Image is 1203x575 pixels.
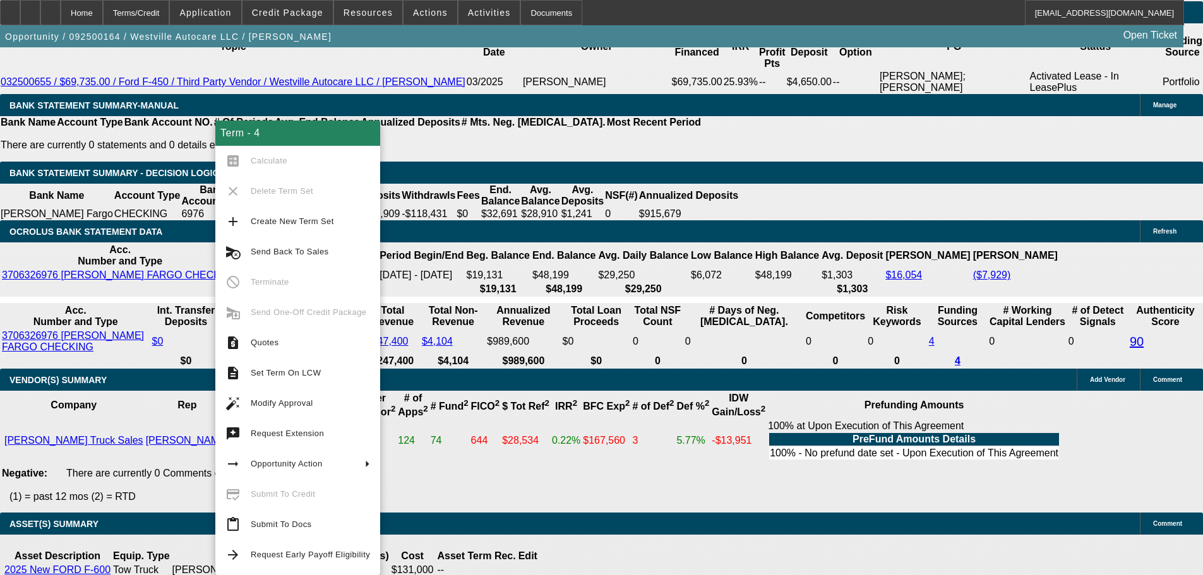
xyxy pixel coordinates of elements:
td: 3 [631,420,674,461]
th: Avg. Daily Balance [597,244,689,268]
th: 0 [867,355,927,367]
span: Send Back To Sales [251,247,328,256]
th: Total Revenue [366,304,420,328]
span: Quotes [251,338,278,347]
sup: 2 [573,398,577,408]
td: 6976 [181,208,243,220]
th: Fees [456,184,480,208]
th: Equip. Type [112,550,170,562]
th: Edit [518,550,538,562]
th: Bank Account NO. [181,184,243,208]
th: Account Type [114,184,181,208]
td: $48,199 [755,269,820,282]
td: -$13,951 [711,420,766,461]
th: Withdrawls [401,184,456,208]
a: $0 [152,336,164,347]
sup: 2 [625,398,630,408]
th: $0 [562,355,631,367]
th: 0 [685,355,804,367]
td: 0 [805,329,866,353]
th: Acc. Number and Type [1,304,150,328]
th: Most Recent Period [606,116,702,129]
th: # Mts. Neg. [MEDICAL_DATA]. [461,116,606,129]
span: ASSET(S) SUMMARY [9,519,99,529]
th: Total Loan Proceeds [562,304,631,328]
span: BANK STATEMENT SUMMARY-MANUAL [9,100,179,110]
sup: 2 [761,404,765,413]
b: PreFund Amounts Details [853,434,976,444]
a: [PERSON_NAME] Truck Sales [4,435,143,446]
span: Manage [1153,102,1176,109]
span: OCROLUS BANK STATEMENT DATA [9,227,162,237]
span: Refresh [1153,228,1176,235]
b: Company [51,400,97,410]
th: Total Non-Revenue [421,304,485,328]
b: Negative: [2,468,47,478]
th: Asset Term Recommendation [436,550,516,562]
a: $4,104 [422,336,453,347]
th: Annualized Revenue [486,304,560,328]
sup: 2 [705,398,709,408]
th: Avg. End Balance [274,116,361,129]
th: $29,250 [597,283,689,295]
td: 25.93% [723,70,758,94]
b: IDW Gain/Loss [712,393,765,417]
b: Asset Term Rec. [437,550,515,561]
th: # of Detect Signals [1068,304,1128,328]
button: Credit Package [242,1,333,25]
a: Open Ticket [1118,25,1182,46]
td: 124 [397,420,428,461]
a: $247,400 [366,336,409,347]
sup: 2 [391,404,395,413]
td: 5.77% [676,420,710,461]
td: $29,250 [597,269,689,282]
span: There are currently 0 Comments entered on this opportunity [66,468,334,478]
th: $0 [152,355,221,367]
a: 4 [955,355,961,366]
th: Sum of the Total NSF Count and Total Overdraft Fee Count from Ocrolus [632,304,683,328]
td: 0.22% [551,420,581,461]
sup: 2 [495,398,500,408]
td: $69,735.00 [671,70,723,94]
mat-icon: arrow_forward [225,547,241,562]
a: 3706326976 [PERSON_NAME] FARGO CHECKING [2,330,144,352]
div: 100% at Upon Execution of This Agreement [768,420,1060,461]
th: $48,199 [532,283,596,295]
td: Portfolio [1162,70,1203,94]
th: End. Balance [481,184,520,208]
th: NSF(#) [604,184,638,208]
td: 0 [604,208,638,220]
span: Modify Approval [251,398,313,408]
th: $4,104 [421,355,485,367]
b: Cost [401,550,424,561]
th: Acc. Number and Type [1,244,239,268]
td: [DATE] - [DATE] [379,269,464,282]
span: Request Early Payoff Eligibility [251,550,370,559]
span: VENDOR(S) SUMMARY [9,375,107,385]
b: # of Def [632,401,674,412]
span: Opportunity Action [251,459,323,468]
b: Asset Description [15,550,100,561]
th: Avg. Balance [520,184,560,208]
span: Set Term On LCW [251,368,321,377]
mat-icon: auto_fix_high [225,396,241,411]
td: 100% - No prefund date set - Upon Execution of This Agreement [769,447,1059,459]
th: High Balance [755,244,820,268]
a: 2025 New FORD F-600 [4,564,111,575]
td: 74 [430,420,469,461]
div: $989,600 [487,336,560,347]
th: 0 [632,355,683,367]
td: 0 [632,329,683,353]
th: $247,400 [366,355,420,367]
span: Bank Statement Summary - Decision Logic [9,168,219,178]
td: 0 [1068,329,1128,353]
td: $167,560 [582,420,630,461]
mat-icon: request_quote [225,335,241,350]
b: $ Tot Ref [502,401,549,412]
span: Resources [344,8,393,18]
th: Authenticity Score [1129,304,1202,328]
th: # Days of Neg. [MEDICAL_DATA]. [685,304,804,328]
th: Avg. Deposit [821,244,883,268]
th: Period Begin/End [379,244,464,268]
sup: 2 [423,404,428,413]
